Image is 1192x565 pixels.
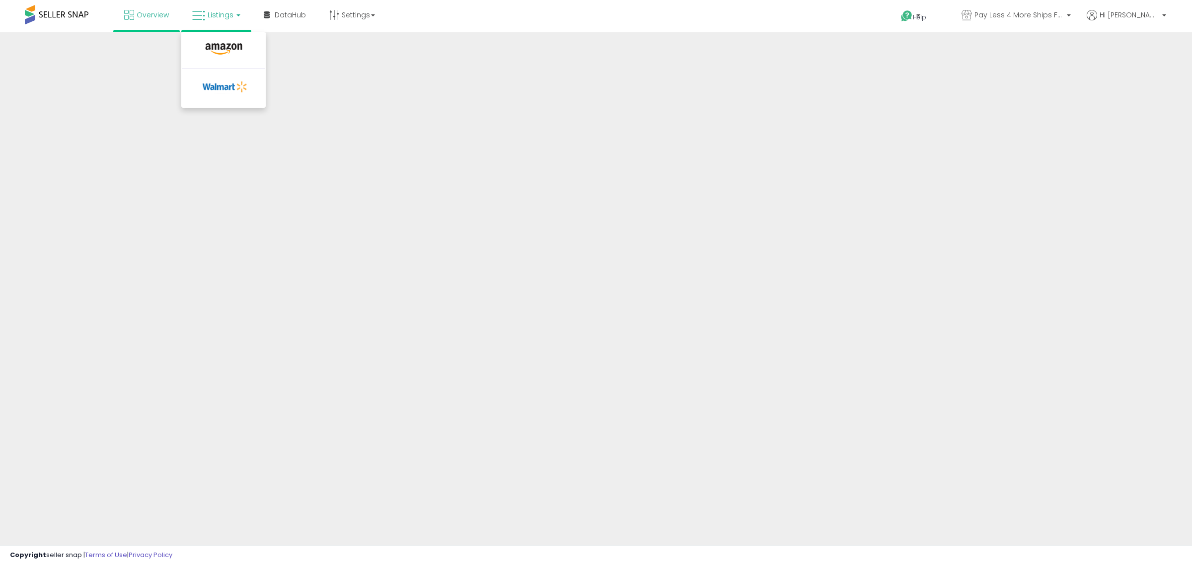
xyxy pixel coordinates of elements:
span: Pay Less 4 More Ships Fast [974,10,1064,20]
i: Get Help [900,10,913,22]
span: DataHub [275,10,306,20]
span: Listings [208,10,233,20]
span: Overview [137,10,169,20]
a: Help [893,2,946,32]
a: Hi [PERSON_NAME] [1087,10,1166,32]
span: Help [913,13,926,21]
span: Hi [PERSON_NAME] [1100,10,1159,20]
